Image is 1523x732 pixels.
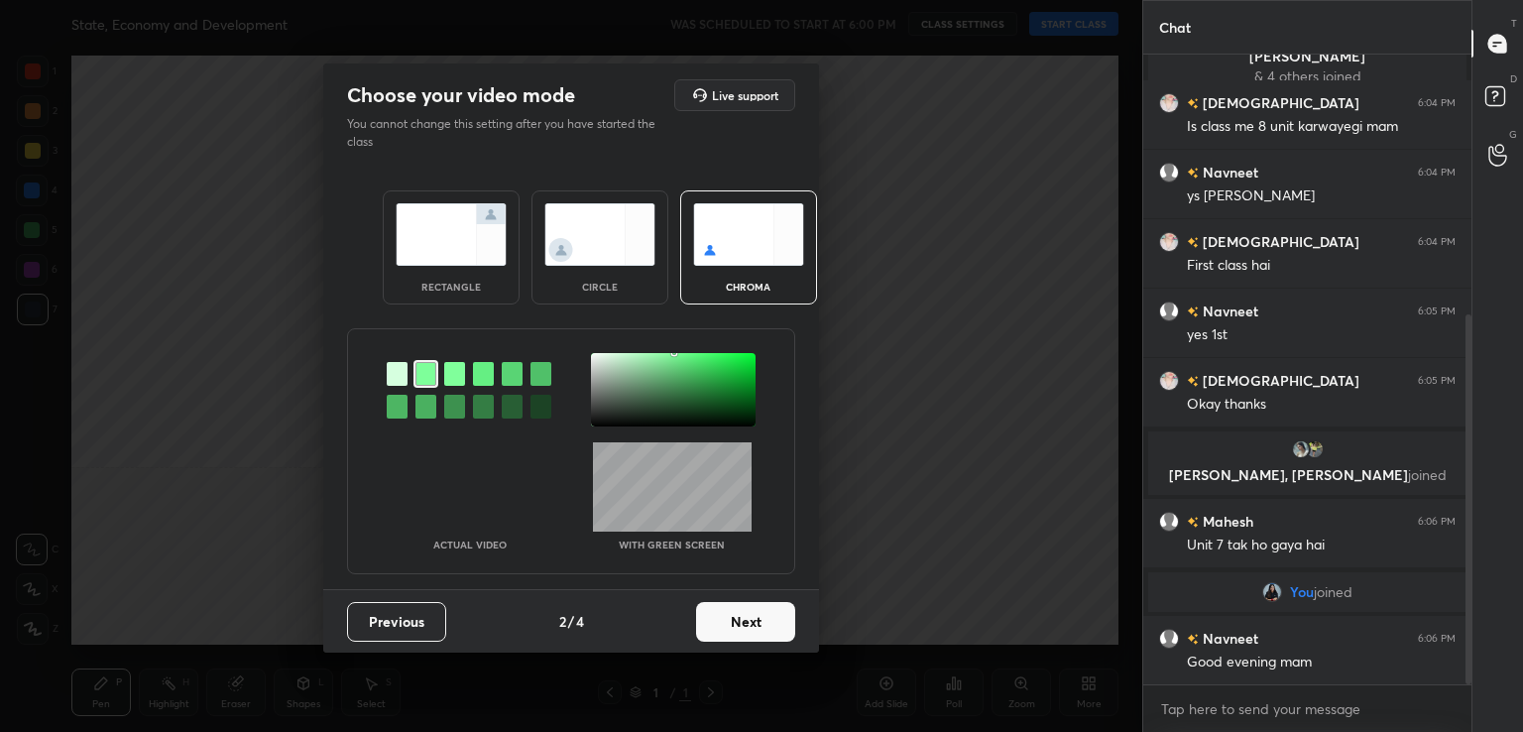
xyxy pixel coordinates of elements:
[712,89,778,101] h5: Live support
[1187,376,1199,387] img: no-rating-badge.077c3623.svg
[1418,375,1456,387] div: 6:05 PM
[560,282,640,292] div: circle
[396,203,507,266] img: normalScreenIcon.ae25ed63.svg
[1199,511,1253,532] h6: Mahesh
[1199,370,1359,391] h6: [DEMOGRAPHIC_DATA]
[1408,465,1447,484] span: joined
[347,115,668,151] p: You cannot change this setting after you have started the class
[1199,162,1258,183] h6: Navneet
[411,282,491,292] div: rectangle
[1262,582,1282,602] img: e6b7fd9604b54f40b4ba6e3a0c89482a.jpg
[1159,93,1179,113] img: 01e10eeacd2c4f8e99796ea762c37a9f.jpg
[1187,395,1456,415] div: Okay thanks
[1160,68,1455,84] p: & 4 others joined
[433,540,507,549] p: Actual Video
[1187,168,1199,179] img: no-rating-badge.077c3623.svg
[1510,71,1517,86] p: D
[347,82,575,108] h2: Choose your video mode
[1159,629,1179,649] img: default.png
[1314,584,1352,600] span: joined
[1143,55,1471,685] div: grid
[1187,117,1456,137] div: Is class me 8 unit karwayegi mam
[1160,467,1455,483] p: [PERSON_NAME], [PERSON_NAME]
[1199,231,1359,252] h6: [DEMOGRAPHIC_DATA]
[1418,305,1456,317] div: 6:05 PM
[544,203,655,266] img: circleScreenIcon.acc0effb.svg
[1187,237,1199,248] img: no-rating-badge.077c3623.svg
[1159,232,1179,252] img: 01e10eeacd2c4f8e99796ea762c37a9f.jpg
[1187,634,1199,645] img: no-rating-badge.077c3623.svg
[1199,628,1258,649] h6: Navneet
[619,540,725,549] p: With green screen
[1187,536,1456,555] div: Unit 7 tak ho gaya hai
[1187,256,1456,276] div: First class hai
[347,602,446,642] button: Previous
[1418,236,1456,248] div: 6:04 PM
[1418,516,1456,528] div: 6:06 PM
[1199,92,1359,113] h6: [DEMOGRAPHIC_DATA]
[1160,33,1455,64] p: [PERSON_NAME], [PERSON_NAME], [PERSON_NAME]
[1199,301,1258,321] h6: Navneet
[1418,97,1456,109] div: 6:04 PM
[1305,439,1325,459] img: 93d7baba62c54bcf8eee77fd271226bb.38534246_3
[696,602,795,642] button: Next
[1187,517,1199,528] img: no-rating-badge.077c3623.svg
[1187,306,1199,317] img: no-rating-badge.077c3623.svg
[568,611,574,632] h4: /
[576,611,584,632] h4: 4
[1418,167,1456,179] div: 6:04 PM
[1291,439,1311,459] img: d92c2969c7a04ae2b65b5fea26550f2b.jpg
[1187,98,1199,109] img: no-rating-badge.077c3623.svg
[1290,584,1314,600] span: You
[1511,16,1517,31] p: T
[1159,163,1179,183] img: default.png
[1159,371,1179,391] img: 01e10eeacd2c4f8e99796ea762c37a9f.jpg
[1187,186,1456,206] div: ys [PERSON_NAME]
[1159,302,1179,321] img: default.png
[1159,512,1179,532] img: default.png
[1418,633,1456,645] div: 6:06 PM
[1187,325,1456,345] div: yes 1st
[559,611,566,632] h4: 2
[1187,653,1456,672] div: Good evening mam
[709,282,788,292] div: chroma
[1509,127,1517,142] p: G
[693,203,804,266] img: chromaScreenIcon.c19ab0a0.svg
[1143,1,1207,54] p: Chat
